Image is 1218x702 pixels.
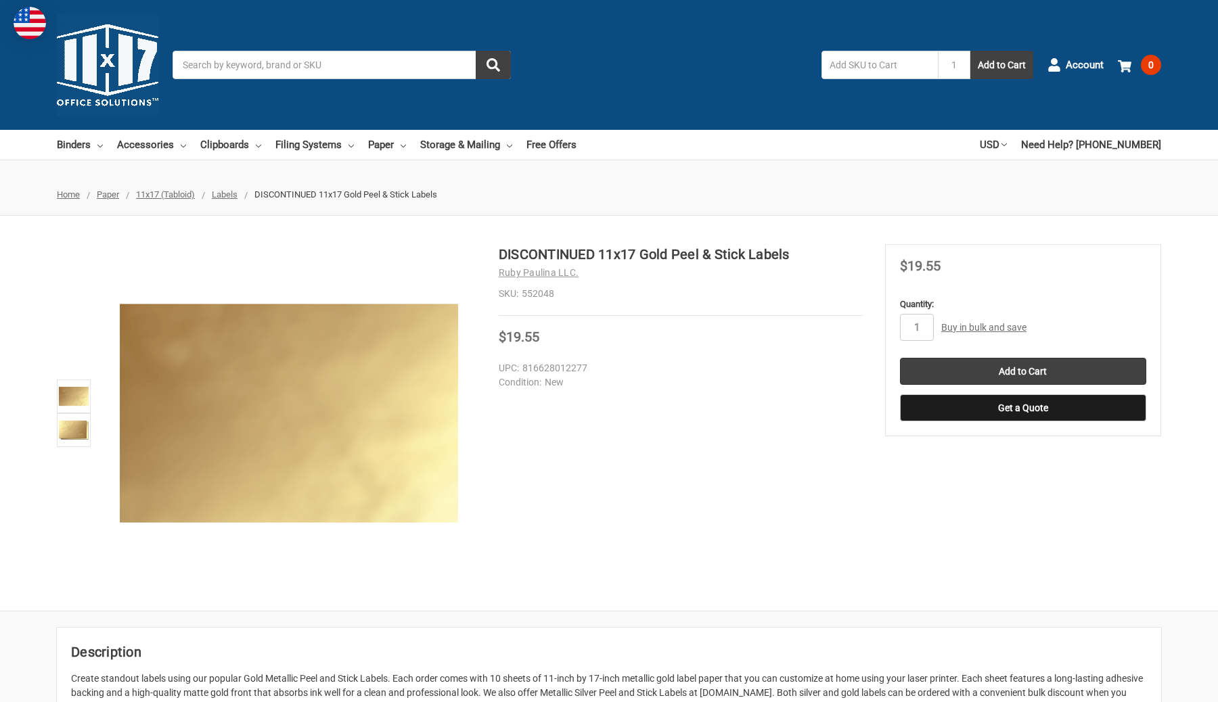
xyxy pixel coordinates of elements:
iframe: Google Customer Reviews [1106,665,1218,702]
a: Paper [368,130,406,160]
span: $19.55 [900,258,941,274]
a: Binders [57,130,103,160]
span: $19.55 [499,329,539,345]
dd: New [499,375,857,390]
dt: Condition: [499,375,541,390]
input: Add to Cart [900,358,1146,385]
img: 11x17 Gold Peel & Stick Labels [120,244,458,582]
span: Account [1066,57,1104,73]
a: Buy in bulk and save [941,322,1027,333]
dt: UPC: [499,361,519,375]
a: 11x17 (Tabloid) [136,189,195,200]
a: Ruby Paulina LLC. [499,267,579,278]
input: Search by keyword, brand or SKU [173,51,511,79]
a: Filing Systems [275,130,354,160]
a: Accessories [117,130,186,160]
button: Get a Quote [900,394,1146,421]
dd: 552048 [499,287,863,301]
span: 0 [1141,55,1161,75]
dt: SKU: [499,287,518,301]
a: Free Offers [526,130,577,160]
a: Clipboards [200,130,261,160]
a: Home [57,189,80,200]
a: Need Help? [PHONE_NUMBER] [1021,130,1161,160]
a: Account [1047,47,1104,83]
a: 0 [1118,47,1161,83]
span: DISCONTINUED 11x17 Gold Peel & Stick Labels [254,189,437,200]
a: Paper [97,189,119,200]
a: USD [980,130,1007,160]
img: 11x17 Gold Peel & Stick Labels [59,381,89,411]
img: duty and tax information for United States [14,7,46,39]
a: Storage & Mailing [420,130,512,160]
button: Add to Cart [970,51,1033,79]
h1: DISCONTINUED 11x17 Gold Peel & Stick Labels [499,244,863,264]
input: Add SKU to Cart [821,51,938,79]
label: Quantity: [900,298,1146,311]
dd: 816628012277 [499,361,857,375]
img: DISCONTINUED 11x17 Gold Peel & Stick Labels [59,415,89,445]
a: Labels [212,189,238,200]
h2: Description [71,642,1147,662]
img: 11x17.com [57,14,158,116]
